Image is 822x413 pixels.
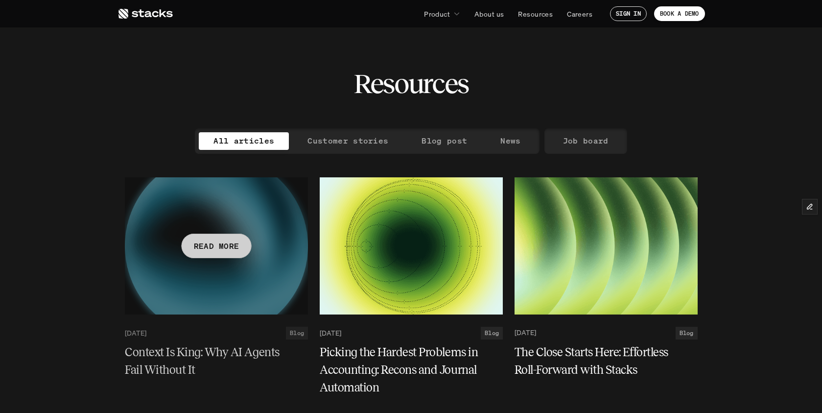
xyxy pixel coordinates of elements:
p: Resources [518,9,553,19]
p: Product [424,9,450,19]
h2: Blog [290,330,304,337]
h5: Context Is King: Why AI Agents Fail Without It [125,343,296,379]
a: [DATE]Blog [125,327,308,340]
a: News [486,132,535,150]
p: News [500,134,520,148]
a: About us [469,5,510,23]
a: Customer stories [293,132,403,150]
a: BOOK A DEMO [654,6,705,21]
p: READ MORE [193,239,239,253]
p: Blog post [422,134,467,148]
p: SIGN IN [616,10,641,17]
a: READ MORE [125,177,308,315]
button: Edit Framer Content [802,199,817,214]
p: Customer stories [307,134,388,148]
h2: Resources [353,69,469,99]
p: BOOK A DEMO [660,10,699,17]
p: About us [474,9,504,19]
a: The Close Starts Here: Effortless Roll-Forward with Stacks [515,343,698,379]
a: Privacy Policy [147,44,189,52]
a: Job board [548,132,623,150]
a: Careers [561,5,598,23]
p: [DATE] [515,329,536,337]
a: [DATE]Blog [515,327,698,340]
a: Context Is King: Why AI Agents Fail Without It [125,343,308,379]
p: [DATE] [125,329,146,337]
p: Job board [563,134,609,148]
h2: Blog [485,330,499,337]
a: Blog post [407,132,482,150]
p: All articles [213,134,274,148]
h5: Picking the Hardest Problems in Accounting: Recons and Journal Automation [320,343,491,396]
a: Resources [512,5,559,23]
p: Careers [567,9,592,19]
p: [DATE] [320,329,341,337]
a: [DATE]Blog [320,327,503,340]
h5: The Close Starts Here: Effortless Roll-Forward with Stacks [515,343,686,379]
a: All articles [199,132,289,150]
h2: Blog [680,330,694,337]
a: SIGN IN [610,6,647,21]
a: Picking the Hardest Problems in Accounting: Recons and Journal Automation [320,343,503,396]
